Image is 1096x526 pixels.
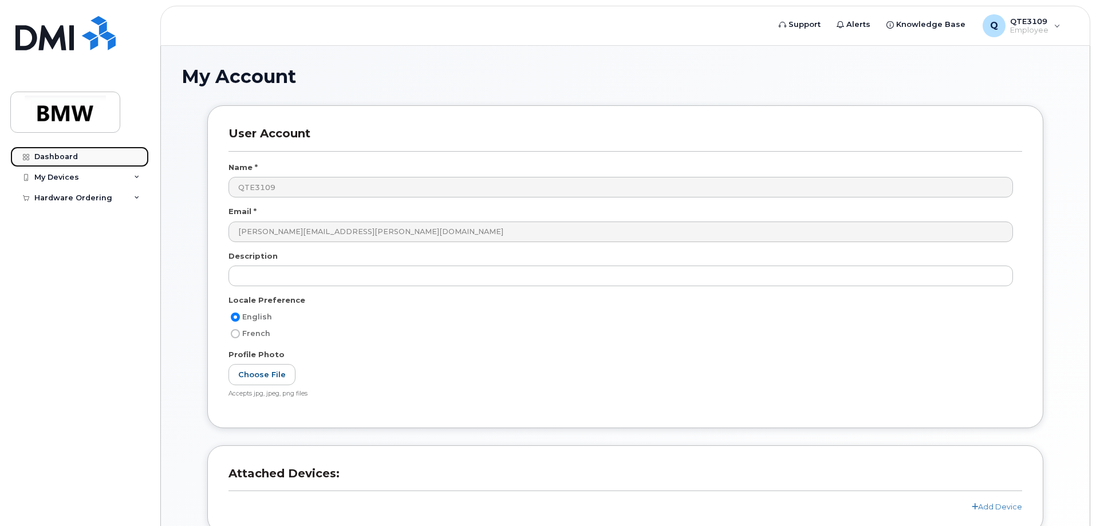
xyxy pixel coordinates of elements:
label: Locale Preference [228,295,305,306]
label: Description [228,251,278,262]
input: English [231,313,240,322]
label: Profile Photo [228,349,285,360]
span: English [242,313,272,321]
iframe: Messenger Launcher [1046,476,1087,517]
div: Accepts jpg, jpeg, png files [228,390,1013,398]
h1: My Account [182,66,1069,86]
label: Choose File [228,364,295,385]
a: Add Device [972,502,1022,511]
h3: User Account [228,126,1022,151]
span: French [242,329,270,338]
h3: Attached Devices: [228,466,1022,491]
input: French [231,329,240,338]
label: Name * [228,162,258,173]
label: Email * [228,206,257,217]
